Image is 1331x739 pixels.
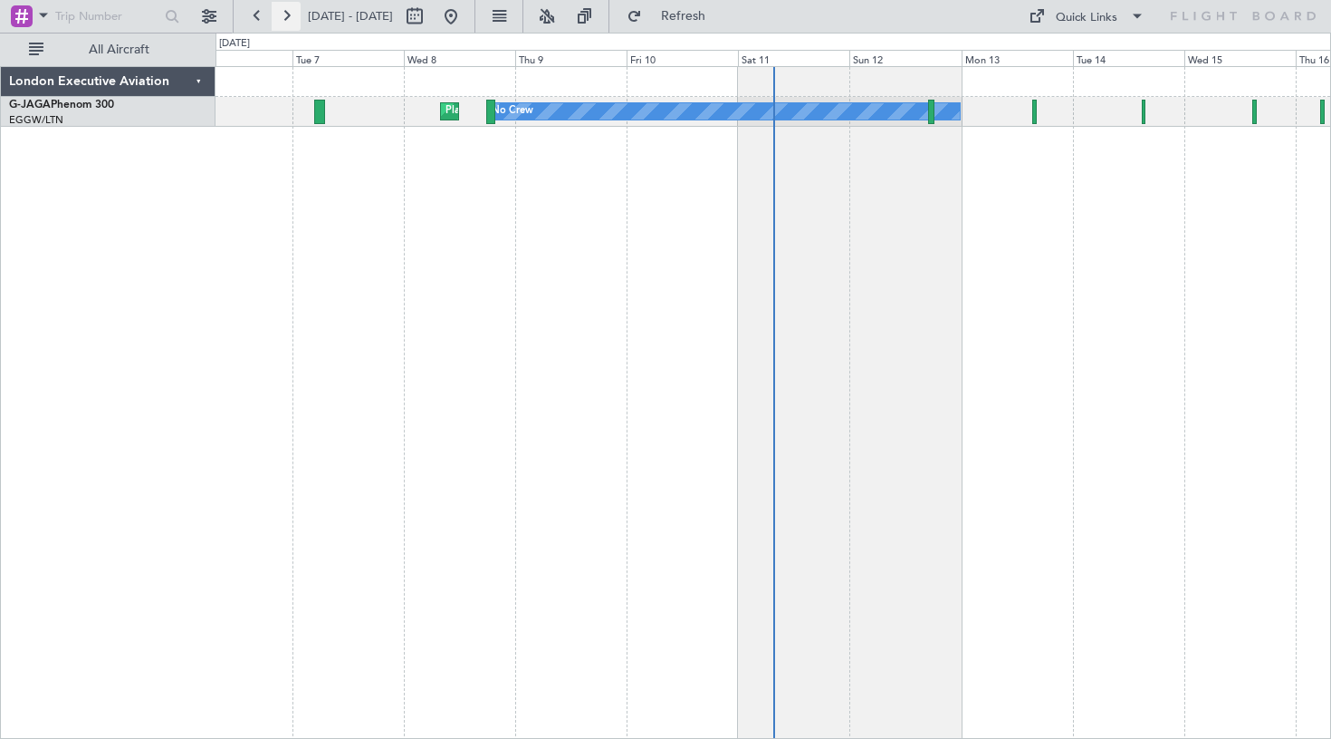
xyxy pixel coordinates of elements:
[9,100,114,110] a: G-JAGAPhenom 300
[1020,2,1154,31] button: Quick Links
[627,50,738,66] div: Fri 10
[47,43,191,56] span: All Aircraft
[1056,9,1117,27] div: Quick Links
[515,50,627,66] div: Thu 9
[308,8,393,24] span: [DATE] - [DATE]
[9,113,63,127] a: EGGW/LTN
[849,50,961,66] div: Sun 12
[1073,50,1184,66] div: Tue 14
[404,50,515,66] div: Wed 8
[445,98,731,125] div: Planned Maint [GEOGRAPHIC_DATA] ([GEOGRAPHIC_DATA])
[219,36,250,52] div: [DATE]
[618,2,727,31] button: Refresh
[962,50,1073,66] div: Mon 13
[492,98,533,125] div: No Crew
[55,3,159,30] input: Trip Number
[738,50,849,66] div: Sat 11
[646,10,722,23] span: Refresh
[20,35,196,64] button: All Aircraft
[292,50,404,66] div: Tue 7
[9,100,51,110] span: G-JAGA
[181,50,292,66] div: Mon 6
[1184,50,1296,66] div: Wed 15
